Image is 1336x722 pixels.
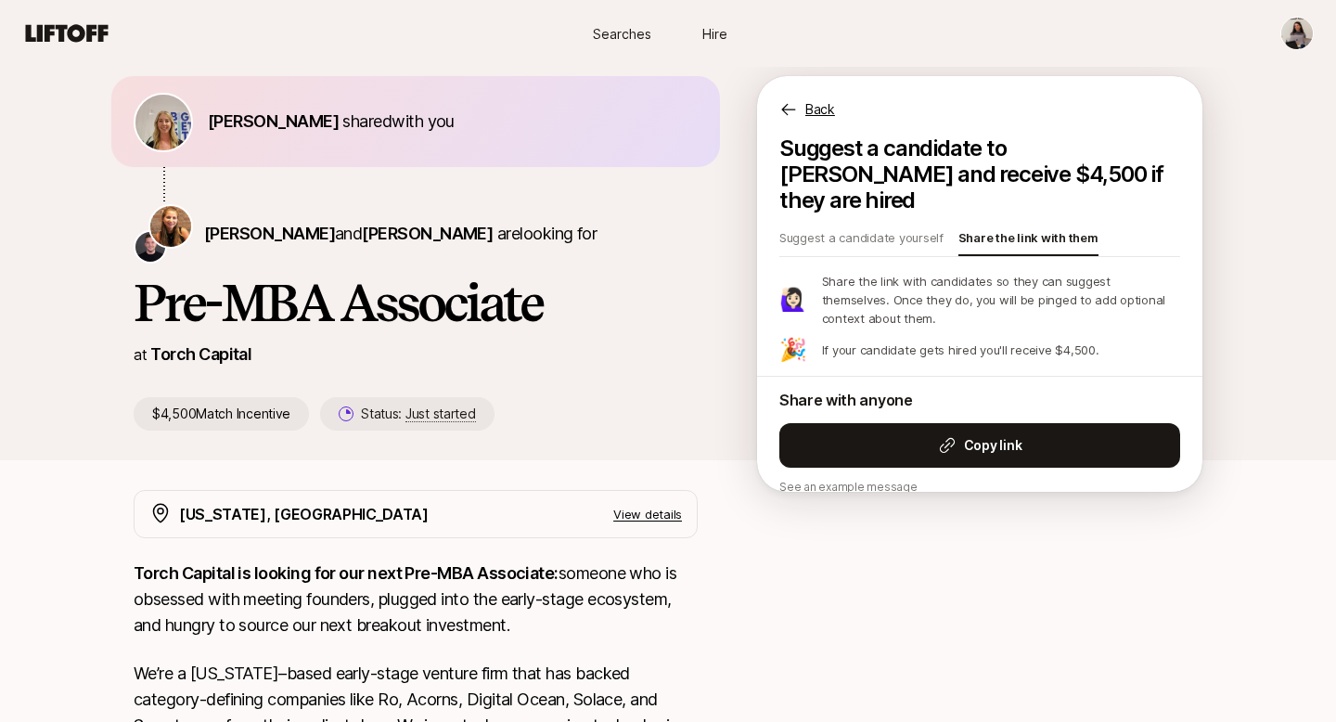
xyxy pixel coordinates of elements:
a: Hire [668,17,761,51]
img: Estia Ryan [1281,18,1313,49]
a: Searches [575,17,668,51]
p: someone who is obsessed with meeting founders, plugged into the early-stage ecosystem, and hungry... [134,561,698,638]
img: Christopher Harper [135,232,165,262]
p: Back [805,98,835,121]
strong: Torch Capital is looking for our next Pre-MBA Associate: [134,563,559,583]
button: Copy link [779,423,1180,468]
p: Status: [361,403,475,425]
span: [PERSON_NAME] [204,224,335,243]
h1: Pre-MBA Associate [134,275,698,330]
p: $4,500 Match Incentive [134,397,309,431]
span: [PERSON_NAME] [362,224,493,243]
span: and [335,224,493,243]
span: [PERSON_NAME] [208,111,339,131]
span: Searches [593,24,651,44]
p: Suggest a candidate yourself [779,228,944,254]
a: Torch Capital [150,344,251,364]
p: at [134,342,147,367]
p: See an example message [779,479,1180,496]
p: Share with anyone [779,388,1180,412]
strong: Copy link [964,434,1021,457]
p: 🎉 [779,339,807,361]
p: View details [613,505,682,523]
img: 29273bda_95c9_41be_874b_099096741213.jpg [135,95,191,150]
img: Katie Reiner [150,206,191,247]
span: with you [392,111,455,131]
button: Estia Ryan [1280,17,1314,50]
p: Share the link with them [958,228,1098,254]
p: 🙋🏻‍♀️ [779,289,807,311]
span: Just started [405,406,476,422]
p: Share the link with candidates so they can suggest themselves. Once they do, you will be pinged t... [822,272,1180,328]
p: shared [208,109,462,135]
p: Suggest a candidate to [PERSON_NAME] and receive $4,500 if they are hired [779,135,1180,213]
p: If your candidate gets hired you'll receive $4,500. [822,341,1099,359]
p: are looking for [204,221,597,247]
p: [US_STATE], [GEOGRAPHIC_DATA] [179,502,429,526]
span: Hire [702,24,727,44]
